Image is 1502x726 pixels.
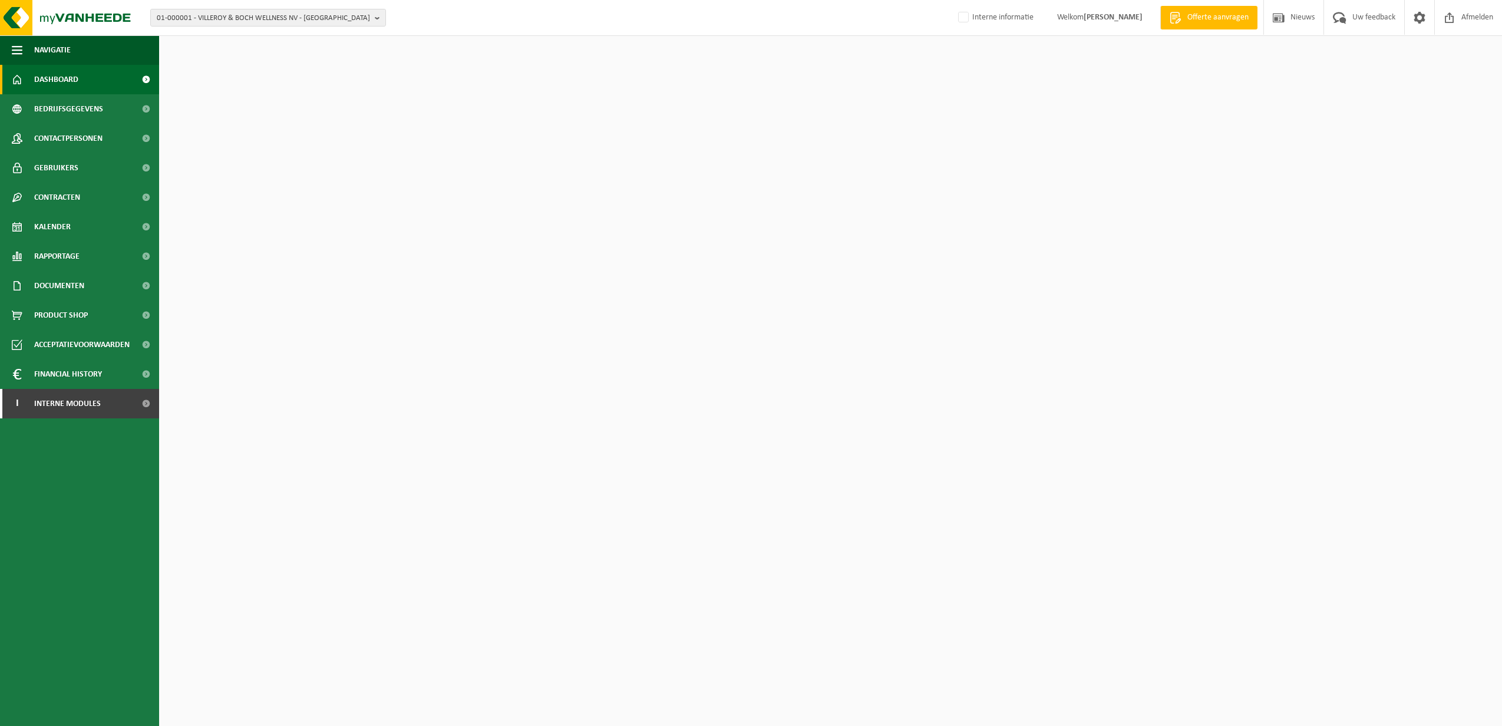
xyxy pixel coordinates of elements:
span: Gebruikers [34,153,78,183]
span: Documenten [34,271,84,301]
span: Acceptatievoorwaarden [34,330,130,359]
span: Contactpersonen [34,124,103,153]
span: Offerte aanvragen [1184,12,1252,24]
span: Product Shop [34,301,88,330]
a: Offerte aanvragen [1160,6,1257,29]
span: Interne modules [34,389,101,418]
span: Kalender [34,212,71,242]
label: Interne informatie [956,9,1034,27]
button: 01-000001 - VILLEROY & BOCH WELLNESS NV - [GEOGRAPHIC_DATA] [150,9,386,27]
span: Financial History [34,359,102,389]
span: Bedrijfsgegevens [34,94,103,124]
span: 01-000001 - VILLEROY & BOCH WELLNESS NV - [GEOGRAPHIC_DATA] [157,9,370,27]
span: I [12,389,22,418]
span: Dashboard [34,65,78,94]
span: Rapportage [34,242,80,271]
span: Navigatie [34,35,71,65]
span: Contracten [34,183,80,212]
strong: [PERSON_NAME] [1084,13,1143,22]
